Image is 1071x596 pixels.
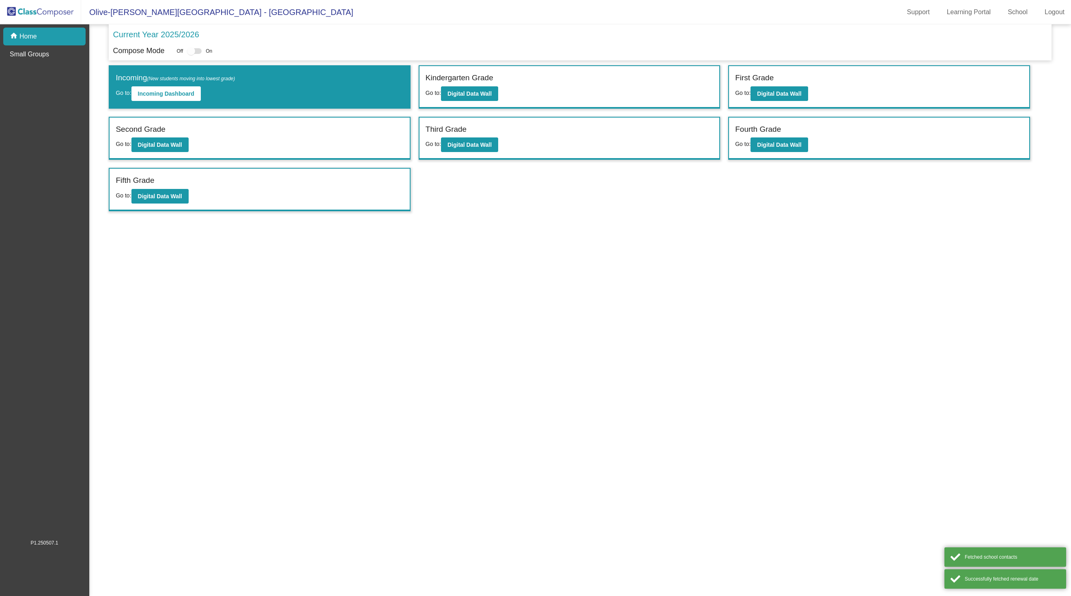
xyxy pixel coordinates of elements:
p: Current Year 2025/2026 [113,28,199,41]
button: Digital Data Wall [441,86,498,101]
span: Go to: [116,90,131,96]
b: Digital Data Wall [757,141,801,148]
label: Kindergarten Grade [426,72,493,84]
span: On [206,47,212,55]
p: Home [19,32,37,41]
b: Incoming Dashboard [138,90,194,97]
span: Go to: [116,141,131,147]
div: Fetched school contacts [965,553,1060,561]
button: Digital Data Wall [131,189,189,204]
b: Digital Data Wall [757,90,801,97]
a: Logout [1038,6,1071,19]
div: Successfully fetched renewal date [965,575,1060,583]
span: Off [176,47,183,55]
a: School [1001,6,1034,19]
b: Digital Data Wall [138,141,182,148]
span: Go to: [735,90,751,96]
span: Go to: [426,90,441,96]
label: Fourth Grade [735,124,781,135]
label: Third Grade [426,124,467,135]
label: First Grade [735,72,774,84]
b: Digital Data Wall [138,193,182,199]
label: Incoming [116,72,235,84]
label: Fifth Grade [116,175,154,187]
span: Go to: [116,192,131,199]
b: Digital Data Wall [447,141,492,148]
button: Digital Data Wall [751,137,808,152]
p: Small Groups [10,49,49,59]
span: Go to: [426,141,441,147]
button: Digital Data Wall [441,137,498,152]
button: Incoming Dashboard [131,86,201,101]
label: Second Grade [116,124,166,135]
a: Support [901,6,936,19]
span: Go to: [735,141,751,147]
button: Digital Data Wall [131,137,189,152]
mat-icon: home [10,32,19,41]
p: Compose Mode [113,45,164,56]
b: Digital Data Wall [447,90,492,97]
span: Olive-[PERSON_NAME][GEOGRAPHIC_DATA] - [GEOGRAPHIC_DATA] [81,6,353,19]
a: Learning Portal [940,6,998,19]
span: (New students moving into lowest grade) [147,76,235,81]
button: Digital Data Wall [751,86,808,101]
